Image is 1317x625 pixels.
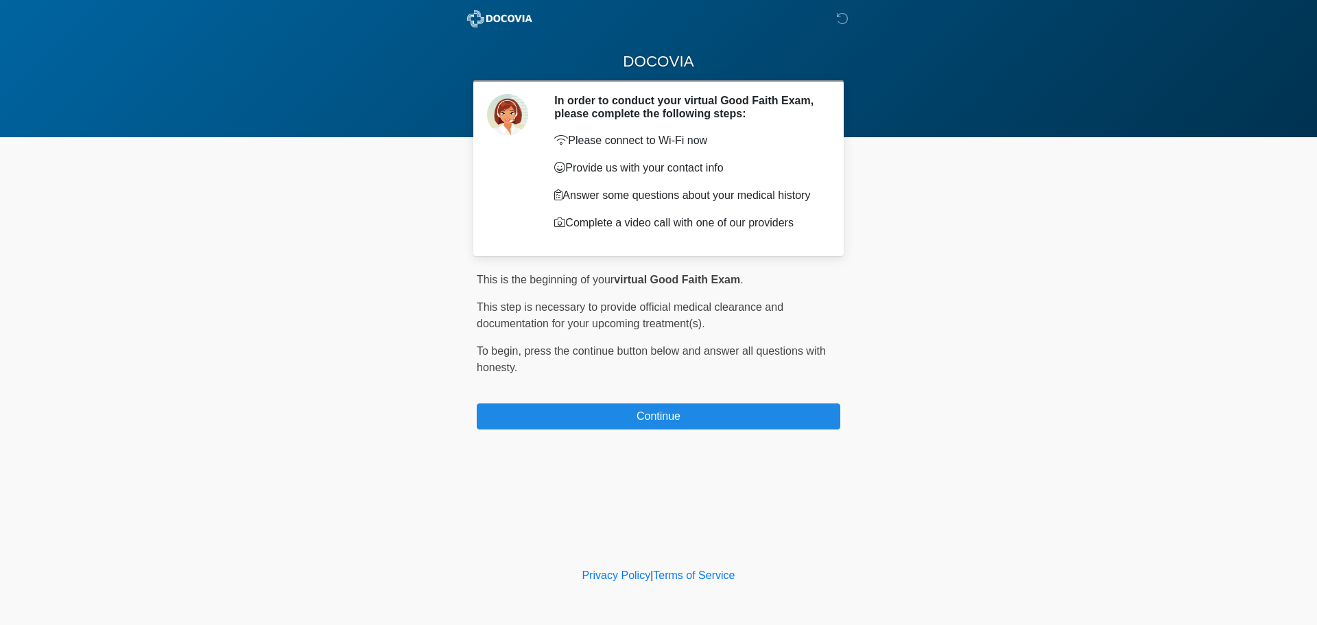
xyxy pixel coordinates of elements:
[554,160,820,176] p: Provide us with your contact info
[554,187,820,204] p: Answer some questions about your medical history
[582,569,651,581] a: Privacy Policy
[477,345,524,357] span: To begin,
[463,10,536,27] img: ABC Med Spa- GFEase Logo
[554,215,820,231] p: Complete a video call with one of our providers
[554,94,820,120] h2: In order to conduct your virtual Good Faith Exam, please complete the following steps:
[650,569,653,581] a: |
[740,274,743,285] span: .
[466,49,851,75] h1: DOCOVIA
[487,94,528,135] img: Agent Avatar
[614,274,740,285] strong: virtual Good Faith Exam
[653,569,735,581] a: Terms of Service
[554,132,820,149] p: Please connect to Wi-Fi now
[477,301,783,329] span: This step is necessary to provide official medical clearance and documentation for your upcoming ...
[477,403,840,429] button: Continue
[477,274,614,285] span: This is the beginning of your
[477,345,826,373] span: press the continue button below and answer all questions with honesty.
